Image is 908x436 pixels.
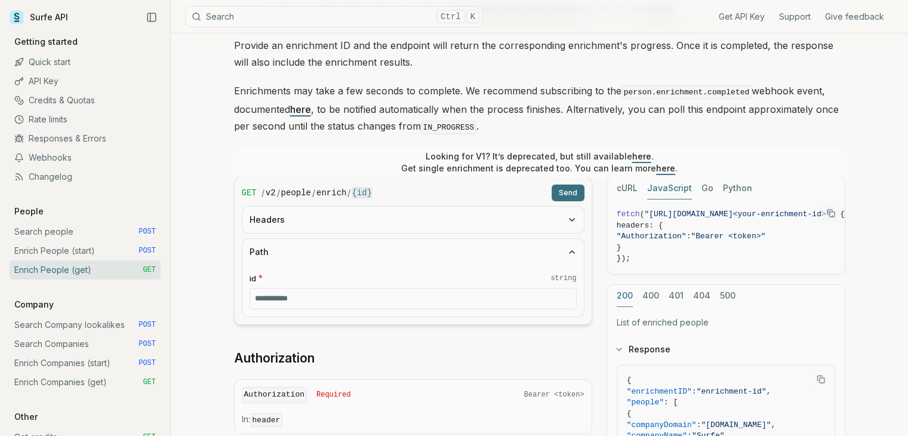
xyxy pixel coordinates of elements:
a: Support [779,11,811,23]
span: fetch [617,210,640,219]
a: Credits & Quotas [10,91,161,110]
code: v2 [266,187,276,199]
a: Rate limits [10,110,161,129]
code: enrich [316,187,346,199]
button: JavaScript [647,177,692,199]
button: 404 [693,285,710,307]
span: POST [138,246,156,256]
span: : [692,387,697,396]
p: Getting started [10,36,82,48]
button: cURL [617,177,638,199]
a: Surfe API [10,8,68,26]
button: Python [723,177,752,199]
button: Go [701,177,713,199]
a: Search Company lookalikes POST [10,315,161,334]
span: GET [143,265,156,275]
span: } [617,243,621,252]
span: / [277,187,280,199]
span: : [687,232,691,241]
span: "people" [627,398,664,407]
button: 401 [669,285,684,307]
a: here [656,163,675,173]
a: Enrich People (get) GET [10,260,161,280]
button: 500 [720,285,735,307]
a: Quick start [10,53,161,72]
span: ( [640,210,645,219]
span: / [347,187,350,199]
p: People [10,205,48,217]
span: , [771,420,775,429]
button: Path [242,239,584,265]
button: Headers [242,207,584,233]
button: Send [552,185,584,201]
a: Get API Key [719,11,765,23]
a: Authorization [234,350,315,367]
span: "enrichmentID" [627,387,692,396]
span: : [ [664,398,678,407]
a: Search Companies POST [10,334,161,354]
span: POST [138,358,156,368]
p: Enrichments may take a few seconds to complete. We recommend subscribing to the webhook event, do... [234,82,845,136]
p: List of enriched people [617,317,835,328]
code: string [550,274,576,283]
p: Company [10,299,59,311]
span: "[URL][DOMAIN_NAME]<your-enrichment-id>" [644,210,830,219]
code: person.enrichment.completed [621,85,752,99]
span: { [627,409,632,418]
a: Enrich Companies (start) POST [10,354,161,373]
a: Give feedback [825,11,884,23]
a: API Key [10,72,161,91]
button: SearchCtrlK [185,6,484,27]
span: "companyDomain" [627,420,697,429]
span: Required [316,390,351,400]
span: POST [138,320,156,330]
button: 200 [617,285,633,307]
a: here [290,103,311,115]
span: "enrichment-id" [697,387,767,396]
kbd: K [466,10,479,23]
span: POST [138,227,156,237]
p: Looking for V1? It’s deprecated, but still available . Get single enrichment is deprecated too. Y... [401,151,678,174]
code: Authorization [242,387,307,403]
button: 400 [642,285,659,307]
span: GET [143,377,156,387]
p: Provide an enrichment ID and the endpoint will return the corresponding enrichment's progress. On... [234,37,845,70]
span: GET [242,187,257,199]
code: {id} [352,187,372,199]
button: Response [607,334,845,365]
span: "Bearer <token>" [691,232,765,241]
a: here [632,151,651,161]
span: { [627,376,632,385]
code: IN_PROGRESS [421,121,477,134]
span: / [261,187,264,199]
span: Bearer <token> [524,390,584,400]
span: }); [617,254,630,263]
button: Copy Text [822,204,840,222]
p: In: [242,413,584,426]
a: Responses & Errors [10,129,161,148]
a: Enrich Companies (get) GET [10,373,161,392]
span: "Authorization" [617,232,687,241]
button: Copy Text [812,370,830,388]
span: , [767,387,771,396]
span: : [697,420,701,429]
p: Other [10,411,42,423]
span: id [250,273,256,284]
span: "[DOMAIN_NAME]" [701,420,771,429]
span: headers: { [617,221,663,230]
code: header [250,413,283,427]
a: Webhooks [10,148,161,167]
a: Search people POST [10,222,161,241]
kbd: Ctrl [436,10,465,23]
a: Changelog [10,167,161,186]
span: POST [138,339,156,349]
button: Collapse Sidebar [143,8,161,26]
span: / [312,187,315,199]
code: people [281,187,311,199]
a: Enrich People (start) POST [10,241,161,260]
